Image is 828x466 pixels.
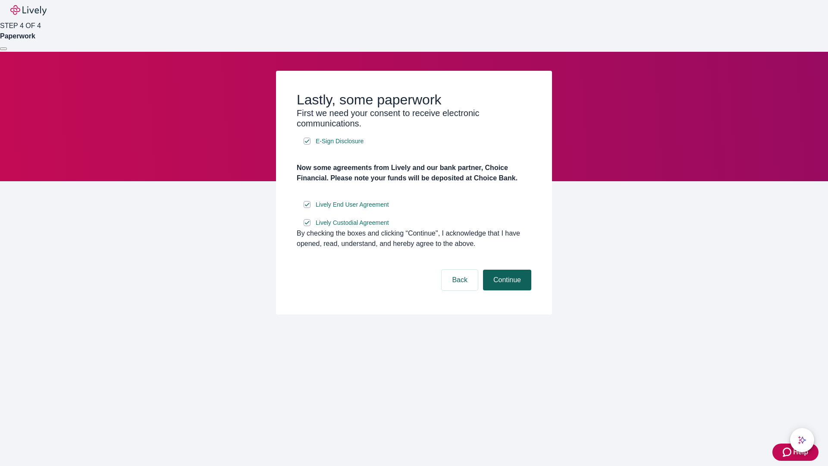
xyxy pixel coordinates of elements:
[442,270,478,290] button: Back
[316,137,364,146] span: E-Sign Disclosure
[297,228,531,249] div: By checking the boxes and clicking “Continue", I acknowledge that I have opened, read, understand...
[297,91,531,108] h2: Lastly, some paperwork
[316,200,389,209] span: Lively End User Agreement
[783,447,793,457] svg: Zendesk support icon
[772,444,819,461] button: Zendesk support iconHelp
[790,428,814,452] button: chat
[798,436,806,444] svg: Lively AI Assistant
[10,5,47,16] img: Lively
[483,270,531,290] button: Continue
[793,447,808,457] span: Help
[316,218,389,227] span: Lively Custodial Agreement
[314,217,391,228] a: e-sign disclosure document
[314,136,365,147] a: e-sign disclosure document
[297,108,531,129] h3: First we need your consent to receive electronic communications.
[297,163,531,183] h4: Now some agreements from Lively and our bank partner, Choice Financial. Please note your funds wi...
[314,199,391,210] a: e-sign disclosure document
